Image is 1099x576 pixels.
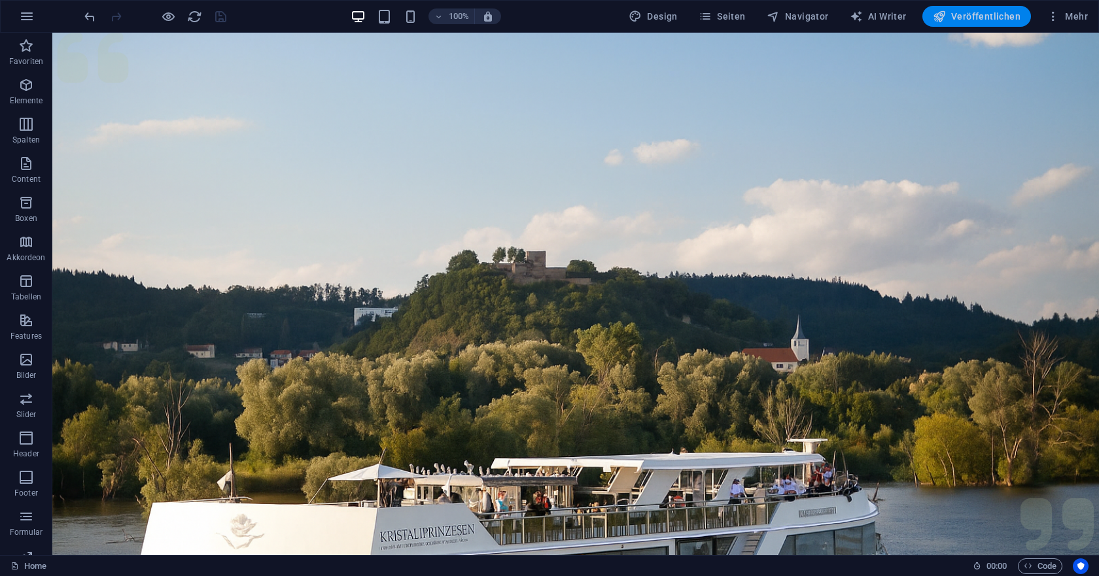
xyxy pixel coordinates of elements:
[1047,10,1088,23] span: Mehr
[11,292,41,302] p: Tabellen
[15,213,37,224] p: Boxen
[1024,558,1056,574] span: Code
[629,10,678,23] span: Design
[699,10,746,23] span: Seiten
[187,9,202,24] i: Seite neu laden
[82,9,97,24] i: Rückgängig: Platzhalter ändern (Strg+Z)
[16,370,37,381] p: Bilder
[973,558,1007,574] h6: Session-Zeit
[845,6,912,27] button: AI Writer
[761,6,834,27] button: Navigator
[448,8,469,24] h6: 100%
[10,95,43,106] p: Elemente
[14,488,38,498] p: Footer
[12,135,40,145] p: Spalten
[1041,6,1093,27] button: Mehr
[693,6,751,27] button: Seiten
[986,558,1007,574] span: 00 00
[482,10,494,22] i: Bei Größenänderung Zoomstufe automatisch an das gewählte Gerät anpassen.
[16,409,37,420] p: Slider
[7,252,45,263] p: Akkordeon
[850,10,907,23] span: AI Writer
[13,449,39,459] p: Header
[10,558,46,574] a: Klick, um Auswahl aufzuheben. Doppelklick öffnet Seitenverwaltung
[996,561,998,571] span: :
[767,10,829,23] span: Navigator
[1073,558,1089,574] button: Usercentrics
[623,6,683,27] button: Design
[1018,558,1062,574] button: Code
[186,8,202,24] button: reload
[933,10,1020,23] span: Veröffentlichen
[428,8,475,24] button: 100%
[623,6,683,27] div: Design (Strg+Alt+Y)
[922,6,1031,27] button: Veröffentlichen
[10,331,42,341] p: Features
[12,174,41,184] p: Content
[160,8,176,24] button: Klicke hier, um den Vorschau-Modus zu verlassen
[10,527,43,537] p: Formular
[9,56,43,67] p: Favoriten
[82,8,97,24] button: undo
